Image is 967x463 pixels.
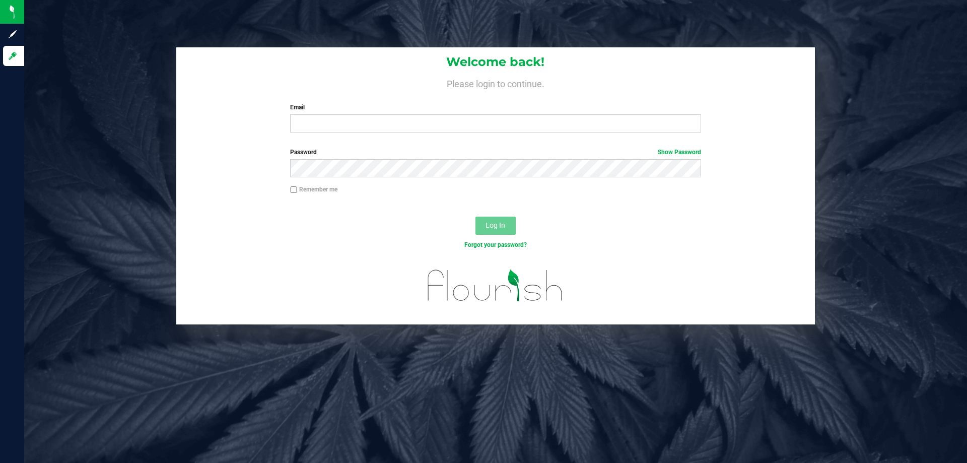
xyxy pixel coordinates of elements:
[486,221,505,229] span: Log In
[8,51,18,61] inline-svg: Log in
[658,149,701,156] a: Show Password
[176,55,815,69] h1: Welcome back!
[8,29,18,39] inline-svg: Sign up
[416,260,575,311] img: flourish_logo.svg
[290,103,701,112] label: Email
[464,241,527,248] a: Forgot your password?
[290,149,317,156] span: Password
[475,217,516,235] button: Log In
[290,185,337,194] label: Remember me
[176,77,815,89] h4: Please login to continue.
[290,186,297,193] input: Remember me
